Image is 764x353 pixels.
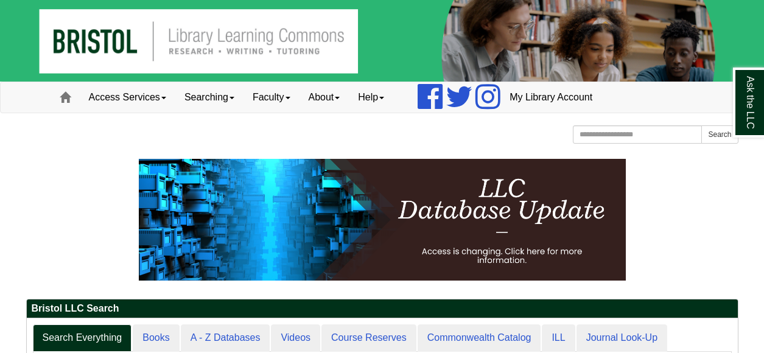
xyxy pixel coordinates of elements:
a: Course Reserves [321,324,416,352]
a: Videos [271,324,320,352]
a: Search Everything [33,324,132,352]
a: Searching [175,82,244,113]
a: Access Services [80,82,175,113]
a: Journal Look-Up [577,324,667,352]
a: My Library Account [500,82,601,113]
a: Commonwealth Catalog [418,324,541,352]
a: Books [133,324,179,352]
a: Faculty [244,82,300,113]
button: Search [701,125,738,144]
a: Help [349,82,393,113]
a: A - Z Databases [181,324,270,352]
h2: Bristol LLC Search [27,299,738,318]
a: About [300,82,349,113]
a: ILL [542,324,575,352]
img: HTML tutorial [139,159,626,281]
